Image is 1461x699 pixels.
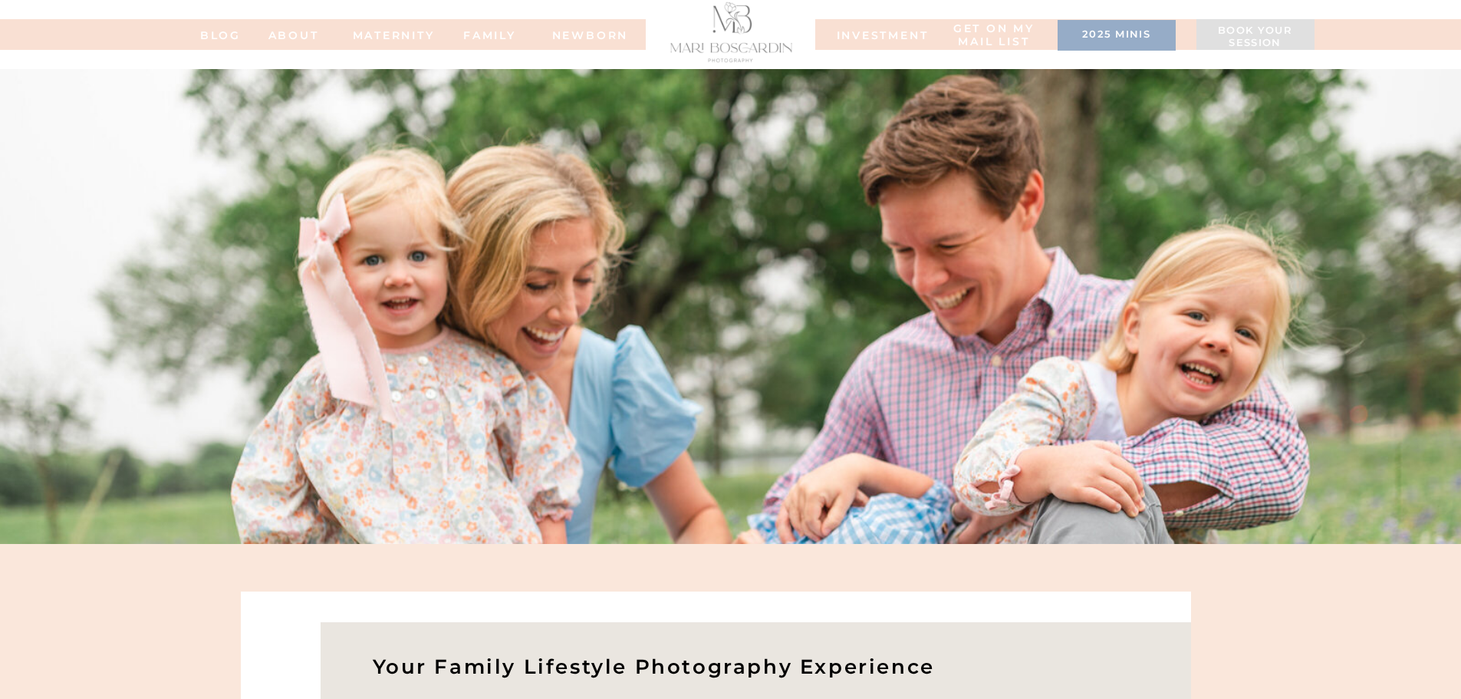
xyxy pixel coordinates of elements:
p: Your Family Lifestyle Photography Experience [373,647,1129,665]
a: 2025 minis [1065,28,1168,44]
a: MATERNITY [353,29,414,40]
a: Get on my MAIL list [951,22,1038,49]
a: Book your session [1204,25,1307,51]
a: BLOG [190,29,252,40]
a: ABOUT [252,29,336,40]
a: INVESTMENT [837,29,913,40]
a: NEWBORN [547,29,634,40]
a: FAMILy [459,29,521,40]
